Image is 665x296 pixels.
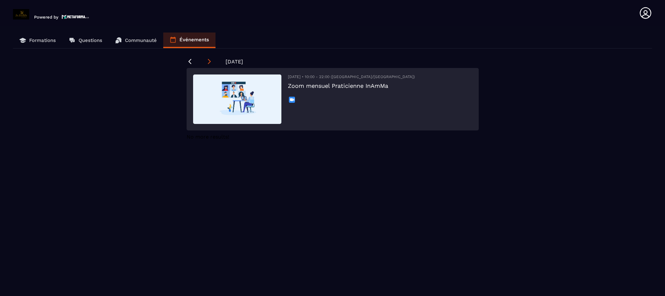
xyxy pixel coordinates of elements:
h3: Zoom mensuel Praticienne InAmMa [288,82,415,89]
a: Événements [163,33,216,48]
img: default event img [193,74,281,124]
p: Questions [79,37,102,43]
p: Formations [29,37,56,43]
img: logo [62,14,89,20]
a: Formations [13,33,62,48]
a: Questions [62,33,109,48]
p: Communauté [125,37,157,43]
p: Événements [179,37,209,43]
span: No more results! [187,134,229,140]
a: Communauté [109,33,163,48]
span: [DATE] • 10:00 - 22:00 ([GEOGRAPHIC_DATA]/[GEOGRAPHIC_DATA]) [288,74,415,79]
span: [DATE] [226,59,243,65]
p: Powered by [34,15,58,20]
img: logo-branding [13,9,29,20]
